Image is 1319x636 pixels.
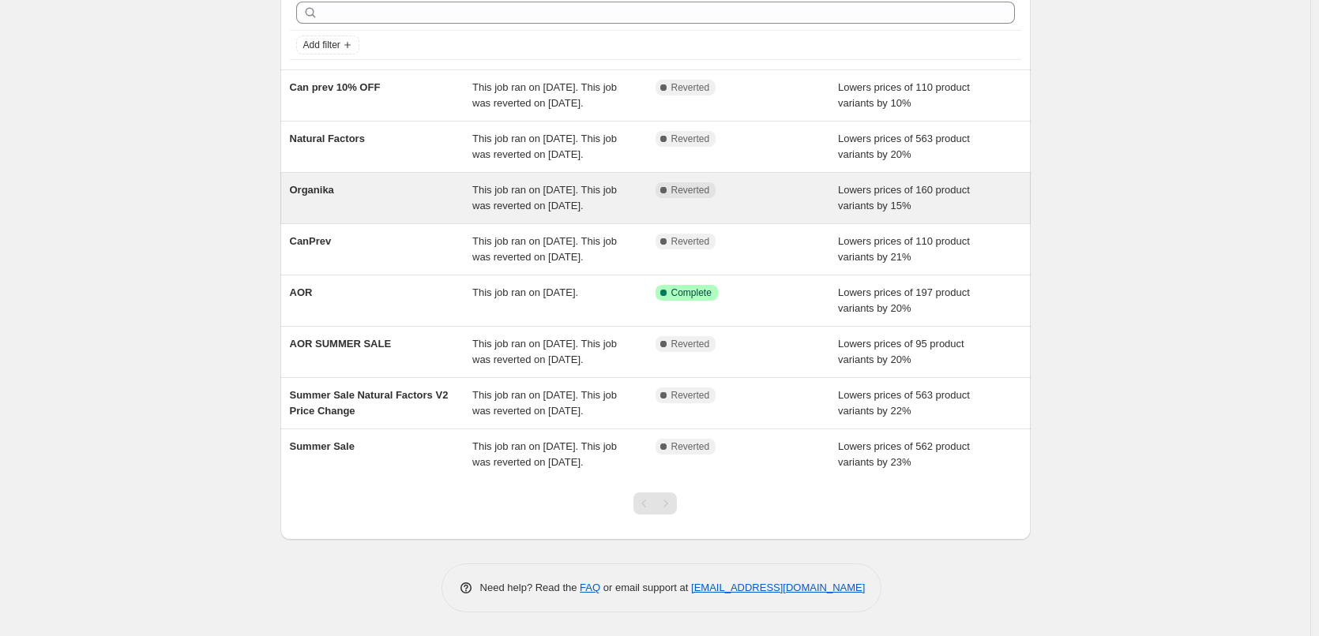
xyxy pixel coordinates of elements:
[472,81,617,109] span: This job ran on [DATE]. This job was reverted on [DATE].
[472,184,617,211] span: This job ran on [DATE]. This job was reverted on [DATE].
[472,338,617,365] span: This job ran on [DATE]. This job was reverted on [DATE].
[472,286,578,298] span: This job ran on [DATE].
[671,338,710,350] span: Reverted
[480,582,581,593] span: Need help? Read the
[633,492,677,514] nav: Pagination
[296,36,359,54] button: Add filter
[472,235,617,263] span: This job ran on [DATE]. This job was reverted on [DATE].
[691,582,865,593] a: [EMAIL_ADDRESS][DOMAIN_NAME]
[290,235,332,247] span: CanPrev
[671,81,710,94] span: Reverted
[838,184,970,211] span: Lowers prices of 160 product variants by 15%
[472,133,617,160] span: This job ran on [DATE]. This job was reverted on [DATE].
[303,39,340,51] span: Add filter
[838,81,970,109] span: Lowers prices of 110 product variants by 10%
[290,389,449,417] span: Summer Sale Natural Factors V2 Price Change
[472,440,617,468] span: This job ran on [DATE]. This job was reverted on [DATE].
[472,389,617,417] span: This job ran on [DATE]. This job was reverted on [DATE].
[838,440,970,468] span: Lowers prices of 562 product variants by 23%
[671,286,712,299] span: Complete
[838,389,970,417] span: Lowers prices of 563 product variants by 22%
[290,286,313,298] span: AOR
[290,440,355,452] span: Summer Sale
[290,338,392,350] span: AOR SUMMER SALE
[290,81,381,93] span: Can prev 10% OFF
[838,286,970,314] span: Lowers prices of 197 product variants by 20%
[671,440,710,453] span: Reverted
[290,133,365,144] span: Natural Factors
[290,184,334,196] span: Organika
[838,338,964,365] span: Lowers prices of 95 product variants by 20%
[671,133,710,145] span: Reverted
[671,235,710,248] span: Reverted
[838,133,970,160] span: Lowers prices of 563 product variants by 20%
[580,582,600,593] a: FAQ
[600,582,691,593] span: or email support at
[838,235,970,263] span: Lowers prices of 110 product variants by 21%
[671,184,710,196] span: Reverted
[671,389,710,402] span: Reverted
